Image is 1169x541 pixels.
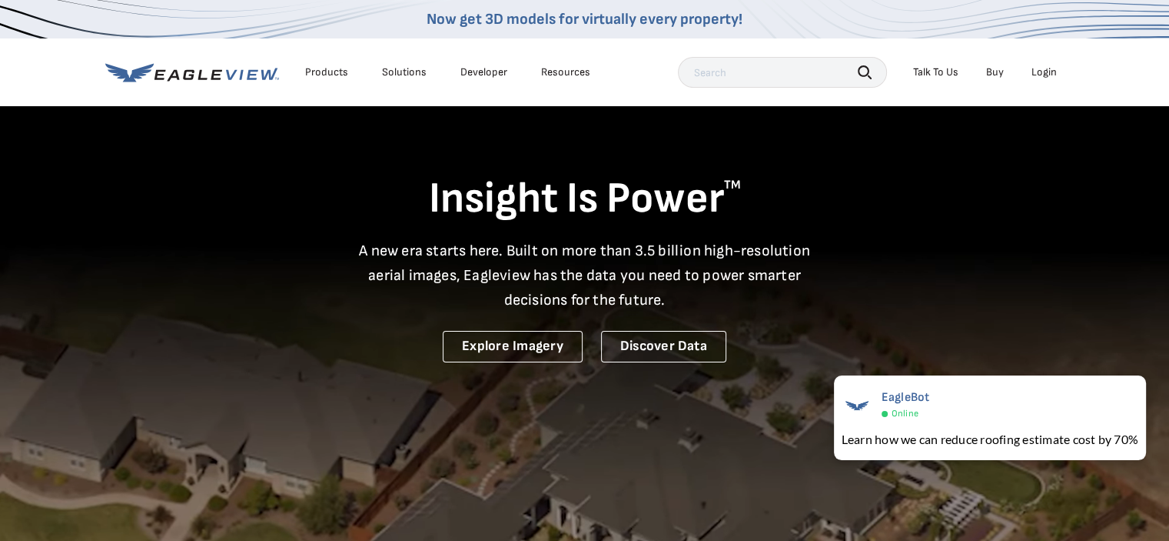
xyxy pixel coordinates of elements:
[842,430,1138,449] div: Learn how we can reduce roofing estimate cost by 70%
[913,65,958,79] div: Talk To Us
[882,390,930,405] span: EagleBot
[427,10,742,28] a: Now get 3D models for virtually every property!
[443,331,583,362] a: Explore Imagery
[892,408,918,419] span: Online
[986,65,1004,79] a: Buy
[460,65,507,79] a: Developer
[1031,65,1057,79] div: Login
[601,331,726,362] a: Discover Data
[678,57,887,88] input: Search
[105,172,1064,226] h1: Insight Is Power
[724,178,741,192] sup: TM
[842,390,872,421] img: EagleBot
[305,65,348,79] div: Products
[541,65,590,79] div: Resources
[382,65,427,79] div: Solutions
[350,239,820,312] p: A new era starts here. Built on more than 3.5 billion high-resolution aerial images, Eagleview ha...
